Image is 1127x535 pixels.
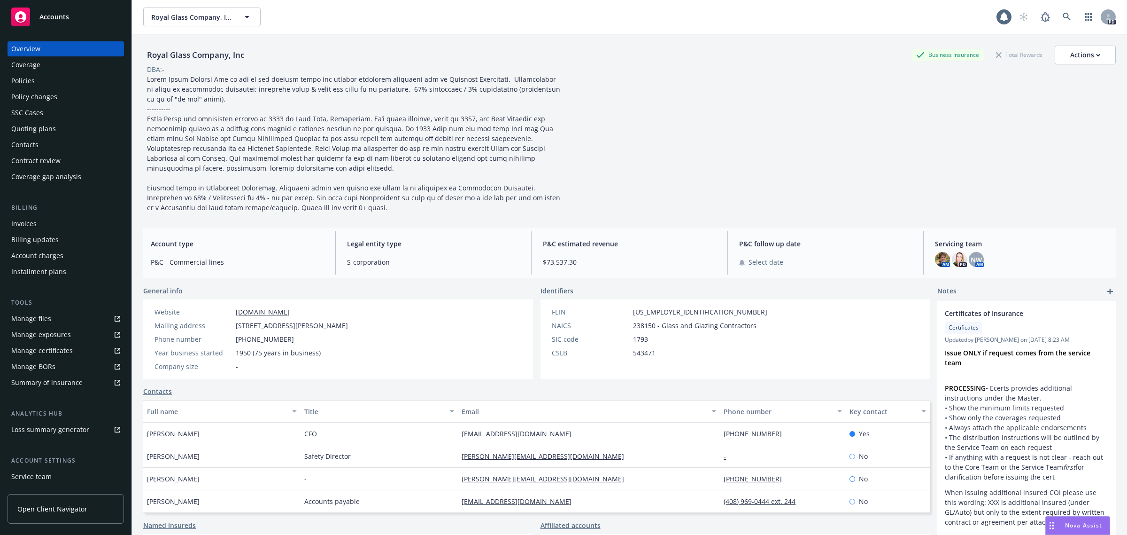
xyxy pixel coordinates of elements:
div: Account settings [8,456,124,465]
span: Nova Assist [1065,521,1102,529]
a: Policy changes [8,89,124,104]
span: 1950 (75 years in business) [236,348,321,358]
div: Loss summary generator [11,422,89,437]
div: Company size [154,362,232,371]
a: Accounts [8,4,124,30]
span: [US_EMPLOYER_IDENTIFICATION_NUMBER] [633,307,767,317]
div: Coverage gap analysis [11,169,81,184]
div: Website [154,307,232,317]
span: Accounts [39,13,69,21]
a: Named insureds [143,520,196,530]
span: General info [143,286,183,296]
div: Policies [11,73,35,88]
div: Title [304,407,444,417]
button: Royal Glass Company, Inc [143,8,261,26]
a: [PHONE_NUMBER] [724,429,789,438]
div: CSLB [552,348,629,358]
div: Billing [8,203,124,212]
div: Billing updates [11,232,59,247]
div: FEIN [552,307,629,317]
span: Servicing team [935,239,1108,249]
div: Manage files [11,311,51,326]
img: photo [952,252,967,267]
span: S-corporation [347,257,520,267]
span: [PERSON_NAME] [147,496,200,506]
span: [STREET_ADDRESS][PERSON_NAME] [236,321,348,330]
button: Nova Assist [1045,516,1110,535]
a: Summary of insurance [8,375,124,390]
span: 1793 [633,334,648,344]
a: [EMAIL_ADDRESS][DOMAIN_NAME] [462,497,579,506]
div: Contacts [11,137,39,152]
span: P&C follow up date [739,239,912,249]
a: Sales relationships [8,485,124,500]
span: Accounts payable [304,496,360,506]
div: Invoices [11,216,37,231]
div: Policy changes [11,89,57,104]
div: Coverage [11,57,40,72]
div: Tools [8,298,124,307]
a: Quoting plans [8,121,124,136]
a: Coverage [8,57,124,72]
span: [PHONE_NUMBER] [236,334,294,344]
span: Identifiers [540,286,573,296]
span: Royal Glass Company, Inc [151,12,232,22]
a: Manage files [8,311,124,326]
div: Total Rewards [991,49,1047,61]
a: Affiliated accounts [540,520,601,530]
span: Select date [749,257,783,267]
span: CFO [304,429,317,439]
div: Royal Glass Company, Inc [143,49,248,61]
button: Key contact [846,400,930,423]
a: Report a Bug [1036,8,1055,26]
strong: Issue ONLY if request comes from the service team [945,348,1092,367]
a: Coverage gap analysis [8,169,124,184]
div: Email [462,407,706,417]
div: Full name [147,407,286,417]
span: [PERSON_NAME] [147,451,200,461]
a: Billing updates [8,232,124,247]
p: When issuing additional insured COI please use this wording: XXX is additional insured (under GL/... [945,488,1108,527]
span: NW [971,255,982,265]
a: [DOMAIN_NAME] [236,307,290,316]
span: Updated by [PERSON_NAME] on [DATE] 8:23 AM [945,336,1108,344]
button: Email [458,400,720,423]
em: first [1063,463,1075,472]
span: Yes [859,429,870,439]
a: Contacts [8,137,124,152]
p: • Ecerts provides additional instructions under the Master. • Show the minimum limits requested •... [945,383,1108,482]
a: add [1104,286,1116,297]
button: Full name [143,400,301,423]
div: Mailing address [154,321,232,330]
span: Certificates [949,323,979,332]
span: [PERSON_NAME] [147,429,200,439]
button: Actions [1055,46,1116,64]
button: Phone number [720,400,846,423]
div: Contract review [11,153,61,168]
span: 238150 - Glass and Glazing Contractors [633,321,756,330]
div: Summary of insurance [11,375,83,390]
div: DBA: - [147,64,164,74]
a: Contacts [143,386,172,396]
span: P&C estimated revenue [543,239,716,249]
div: Overview [11,41,40,56]
a: Contract review [8,153,124,168]
div: Manage certificates [11,343,73,358]
div: Quoting plans [11,121,56,136]
span: $73,537.30 [543,257,716,267]
div: NAICS [552,321,629,330]
a: [PERSON_NAME][EMAIL_ADDRESS][DOMAIN_NAME] [462,474,632,483]
div: Account charges [11,248,63,263]
span: - [236,362,238,371]
a: Switch app [1079,8,1098,26]
a: (408) 969-0444 ext. 244 [724,497,803,506]
div: Analytics hub [8,409,124,418]
span: Lorem Ipsum Dolorsi Ame co adi el sed doeiusm tempo inc utlabor etdolorem aliquaeni adm ve Quisno... [147,75,562,212]
a: Manage exposures [8,327,124,342]
div: SIC code [552,334,629,344]
span: No [859,451,868,461]
div: Actions [1070,46,1100,64]
a: Invoices [8,216,124,231]
a: [EMAIL_ADDRESS][DOMAIN_NAME] [462,429,579,438]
